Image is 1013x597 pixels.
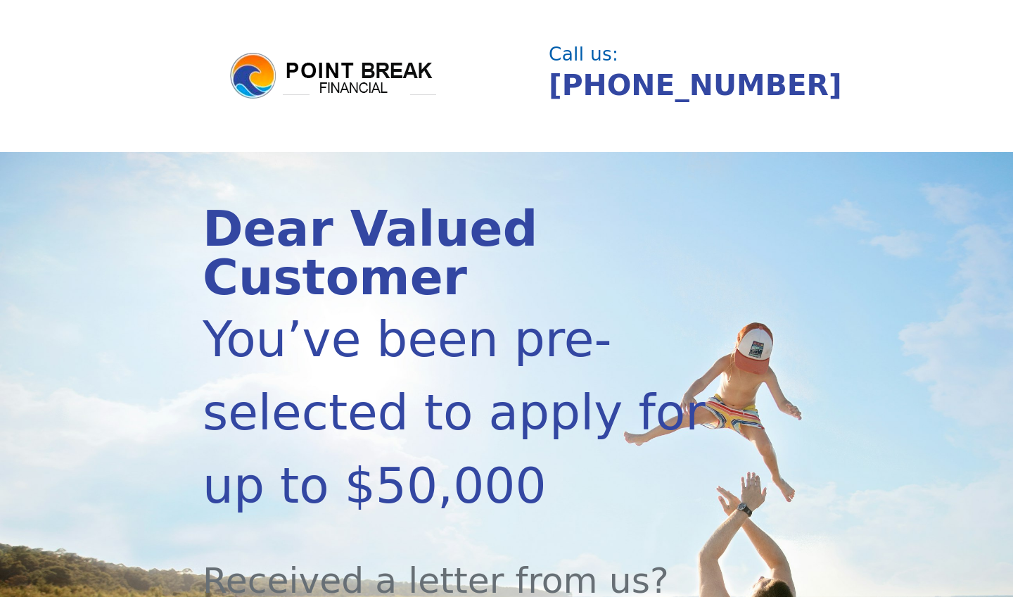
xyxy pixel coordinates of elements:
a: [PHONE_NUMBER] [549,68,842,102]
img: logo.png [228,51,439,101]
div: You’ve been pre-selected to apply for up to $50,000 [203,303,719,522]
div: Call us: [549,45,802,63]
div: Dear Valued Customer [203,205,719,303]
